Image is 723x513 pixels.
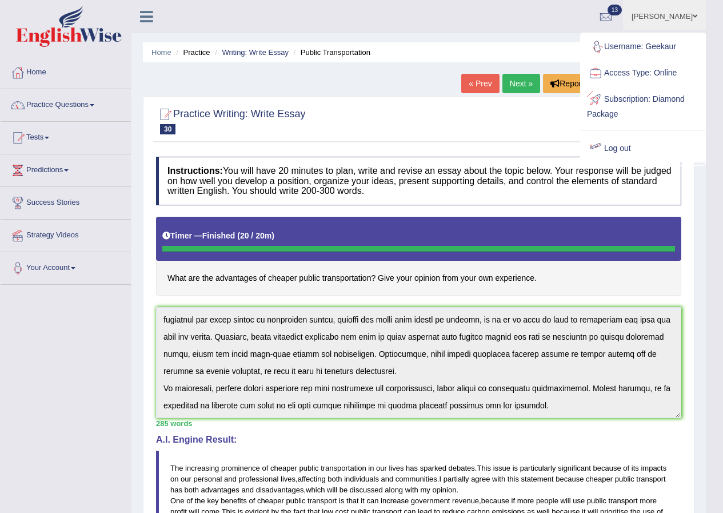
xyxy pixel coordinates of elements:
[339,496,344,505] span: is
[291,47,370,58] li: Public Transportation
[366,496,378,505] span: can
[185,486,199,494] span: both
[406,464,418,472] span: has
[238,475,278,483] span: professional
[396,475,437,483] span: communities
[156,106,305,134] h2: Practice Writing: Write Essay
[306,486,325,494] span: which
[361,496,365,505] span: it
[432,486,456,494] span: opinion
[536,496,558,505] span: people
[207,496,218,505] span: key
[221,496,247,505] span: benefits
[420,464,446,472] span: sparked
[1,187,131,216] a: Success Stories
[298,475,326,483] span: affecting
[623,464,629,472] span: of
[615,475,634,483] span: public
[321,464,366,472] span: transportation
[543,74,625,93] button: Report Question
[376,464,387,472] span: our
[558,464,591,472] span: significant
[608,496,637,505] span: transport
[249,496,255,505] span: of
[162,232,274,240] h5: Timer —
[573,496,585,505] span: use
[222,48,289,57] a: Writing: Write Essay
[201,486,239,494] span: advantages
[151,48,171,57] a: Home
[271,231,274,240] b: )
[156,435,681,445] h4: A.I. Engine Result:
[1,89,131,118] a: Practice Questions
[170,475,178,483] span: on
[481,496,509,505] span: because
[170,486,182,494] span: has
[202,231,235,240] b: Finished
[307,496,337,505] span: transport
[381,496,409,505] span: increase
[517,496,534,505] span: more
[186,496,193,505] span: of
[420,486,430,494] span: my
[385,486,403,494] span: along
[581,86,705,125] a: Subscription: Diamond Package
[477,464,491,472] span: This
[587,496,606,505] span: public
[493,464,510,472] span: issue
[512,496,516,505] span: if
[521,475,554,483] span: statement
[439,475,441,483] span: I
[224,475,237,483] span: and
[449,464,475,472] span: debates
[1,252,131,281] a: Your Account
[156,157,681,205] h4: You will have 20 minutes to plan, write and revise an essay about the topic below. Your response ...
[508,475,519,483] span: this
[1,154,131,183] a: Predictions
[1,57,131,85] a: Home
[586,475,613,483] span: cheaper
[262,464,268,472] span: of
[1,122,131,150] a: Tests
[346,496,359,505] span: that
[221,464,260,472] span: prominence
[339,486,347,494] span: be
[520,464,556,472] span: particularly
[593,464,621,472] span: because
[194,475,222,483] span: personal
[257,496,284,505] span: cheaper
[561,496,571,505] span: will
[160,124,175,134] span: 30
[405,486,418,494] span: with
[270,464,297,472] span: cheaper
[185,464,219,472] span: increasing
[492,475,505,483] span: with
[632,464,639,472] span: its
[156,418,681,429] div: 285 words
[240,231,271,240] b: 20 / 20m
[444,475,469,483] span: partially
[471,475,490,483] span: agree
[237,231,240,240] b: (
[281,475,295,483] span: lives
[1,220,131,248] a: Strategy Videos
[286,496,305,505] span: public
[411,496,450,505] span: government
[452,496,479,505] span: revenue
[461,74,499,93] a: « Prev
[636,475,665,483] span: transport
[581,34,705,60] a: Username: Geekaur
[170,496,185,505] span: One
[181,475,191,483] span: our
[581,60,705,86] a: Access Type: Online
[327,475,342,483] span: both
[167,166,223,176] b: Instructions:
[381,475,394,483] span: and
[556,475,584,483] span: because
[170,464,183,472] span: The
[350,486,383,494] span: discussed
[389,464,404,472] span: lives
[641,464,666,472] span: impacts
[640,496,657,505] span: more
[344,475,379,483] span: individuals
